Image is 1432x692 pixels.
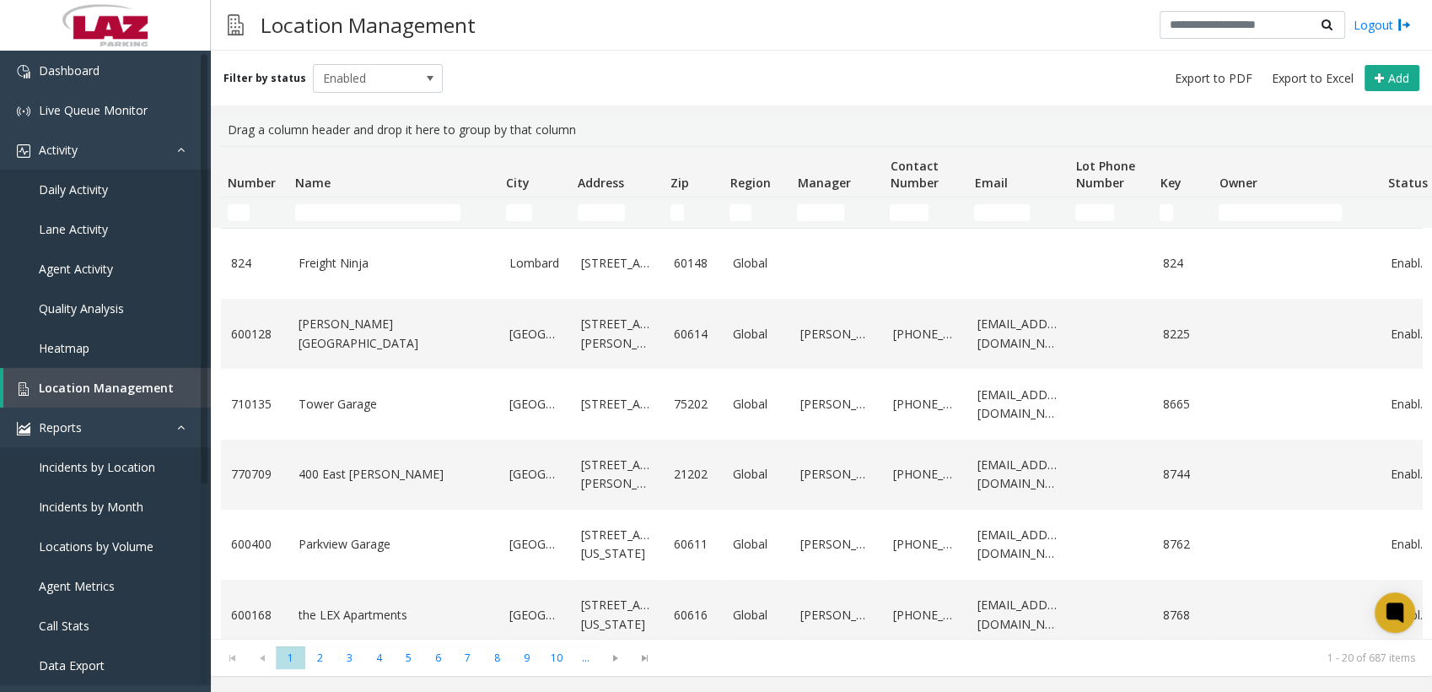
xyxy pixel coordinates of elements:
[39,380,174,396] span: Location Management
[39,618,89,634] span: Call Stats
[797,175,850,191] span: Manager
[571,197,664,228] td: Address Filter
[39,578,115,594] span: Agent Metrics
[39,300,124,316] span: Quality Analysis
[17,422,30,435] img: 'icon'
[670,651,1415,665] kendo-pager-info: 1 - 20 of 687 items
[252,4,484,46] h3: Location Management
[299,395,489,414] a: Tower Garage
[299,606,489,624] a: the LEX Apartments
[1219,204,1342,221] input: Owner Filter
[733,325,780,343] a: Global
[674,535,713,554] a: 60611
[295,204,460,221] input: Name Filter
[1160,175,1181,191] span: Key
[299,315,489,353] a: [PERSON_NAME][GEOGRAPHIC_DATA]
[630,646,659,670] span: Go to the last page
[977,526,1058,564] a: [EMAIL_ADDRESS][DOMAIN_NAME]
[1219,175,1257,191] span: Owner
[633,651,656,665] span: Go to the last page
[893,395,957,414] a: [PHONE_NUMBER]
[39,340,89,356] span: Heatmap
[664,197,723,228] td: Zip Filter
[1168,67,1259,90] button: Export to PDF
[1163,535,1202,554] a: 8762
[883,197,967,228] td: Contact Number Filter
[967,197,1069,228] td: Email Filter
[299,465,489,484] a: 400 East [PERSON_NAME]
[17,65,30,78] img: 'icon'
[800,535,873,554] a: [PERSON_NAME]
[509,606,561,624] a: [GEOGRAPHIC_DATA]
[790,197,883,228] td: Manager Filter
[231,606,278,624] a: 600168
[228,175,276,191] span: Number
[231,395,278,414] a: 710135
[509,535,561,554] a: [GEOGRAPHIC_DATA]
[39,102,148,118] span: Live Queue Monitor
[1163,395,1202,414] a: 8665
[674,395,713,414] a: 75202
[670,175,689,191] span: Zip
[800,395,873,414] a: [PERSON_NAME]
[1153,197,1212,228] td: Key Filter
[674,465,713,484] a: 21202
[39,499,143,515] span: Incidents by Month
[729,175,770,191] span: Region
[1391,325,1429,343] a: Enabled
[482,646,512,669] span: Page 8
[39,657,105,673] span: Data Export
[364,646,394,669] span: Page 4
[977,596,1058,634] a: [EMAIL_ADDRESS][DOMAIN_NAME]
[1069,197,1153,228] td: Lot Phone Number Filter
[17,144,30,158] img: 'icon'
[1272,70,1354,87] span: Export to Excel
[1160,204,1173,221] input: Key Filter
[890,204,929,221] input: Contact Number Filter
[733,254,780,273] a: Global
[509,325,561,343] a: [GEOGRAPHIC_DATA]
[893,606,957,624] a: [PHONE_NUMBER]
[39,419,82,435] span: Reports
[541,646,571,669] span: Page 10
[581,526,654,564] a: [STREET_ADDRESS][US_STATE]
[1388,70,1409,86] span: Add
[231,535,278,554] a: 600400
[39,142,78,158] span: Activity
[581,395,654,414] a: [STREET_ADDRESS]
[17,105,30,118] img: 'icon'
[733,465,780,484] a: Global
[571,646,600,669] span: Page 11
[506,175,530,191] span: City
[581,456,654,494] a: [STREET_ADDRESS][PERSON_NAME]
[733,395,780,414] a: Global
[39,181,108,197] span: Daily Activity
[39,261,113,277] span: Agent Activity
[578,175,624,191] span: Address
[604,651,627,665] span: Go to the next page
[288,197,499,228] td: Name Filter
[578,204,625,221] input: Address Filter
[1265,67,1360,90] button: Export to Excel
[299,535,489,554] a: Parkview Garage
[499,197,571,228] td: City Filter
[223,71,306,86] label: Filter by status
[893,465,957,484] a: [PHONE_NUMBER]
[1397,16,1411,34] img: logout
[600,646,630,670] span: Go to the next page
[890,158,938,191] span: Contact Number
[893,535,957,554] a: [PHONE_NUMBER]
[314,65,417,92] span: Enabled
[17,382,30,396] img: 'icon'
[1163,325,1202,343] a: 8225
[335,646,364,669] span: Page 3
[1212,197,1381,228] td: Owner Filter
[800,465,873,484] a: [PERSON_NAME]
[423,646,453,669] span: Page 6
[800,606,873,624] a: [PERSON_NAME]
[394,646,423,669] span: Page 5
[509,395,561,414] a: [GEOGRAPHIC_DATA]
[974,204,1030,221] input: Email Filter
[1354,16,1411,34] a: Logout
[733,606,780,624] a: Global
